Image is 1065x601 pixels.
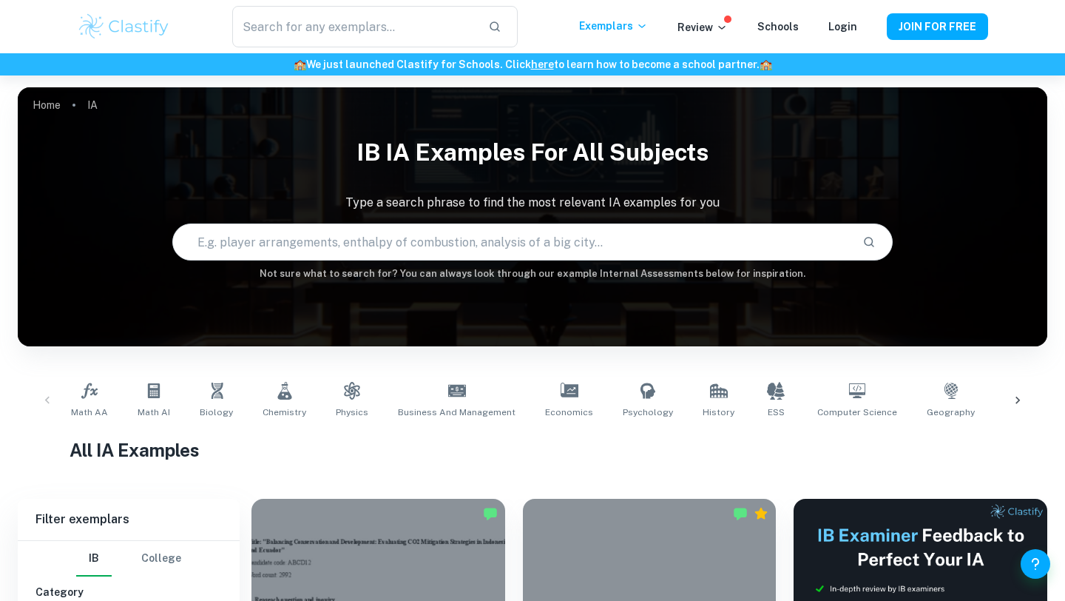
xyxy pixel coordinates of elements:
h1: All IA Examples [70,437,996,463]
button: JOIN FOR FREE [887,13,988,40]
span: Economics [545,406,593,419]
span: Math AA [71,406,108,419]
img: Marked [483,506,498,521]
h1: IB IA examples for all subjects [18,129,1047,176]
a: Schools [757,21,799,33]
p: IA [87,97,98,113]
span: Psychology [623,406,673,419]
p: Review [677,19,728,36]
span: Math AI [138,406,170,419]
h6: Not sure what to search for? You can always look through our example Internal Assessments below f... [18,266,1047,281]
input: E.g. player arrangements, enthalpy of combustion, analysis of a big city... [173,221,851,263]
span: Computer Science [817,406,897,419]
span: Chemistry [263,406,306,419]
span: Geography [927,406,975,419]
button: IB [76,541,112,577]
h6: We just launched Clastify for Schools. Click to learn how to become a school partner. [3,56,1062,73]
p: Type a search phrase to find the most relevant IA examples for you [18,194,1047,212]
p: Exemplars [579,18,648,34]
a: here [531,58,554,70]
div: Premium [754,506,768,521]
span: 🏫 [294,58,306,70]
img: Clastify logo [77,12,171,41]
h6: Filter exemplars [18,499,240,540]
button: College [141,541,181,577]
span: ESS [768,406,785,419]
span: History [703,406,734,419]
span: Physics [336,406,368,419]
span: Business and Management [398,406,515,419]
a: Login [828,21,857,33]
button: Help and Feedback [1021,549,1050,579]
span: 🏫 [760,58,772,70]
span: Biology [200,406,233,419]
input: Search for any exemplars... [232,6,476,47]
img: Marked [733,506,748,521]
a: Home [33,95,61,115]
div: Filter type choice [76,541,181,577]
button: Search [856,229,882,255]
h6: Category [35,584,222,600]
